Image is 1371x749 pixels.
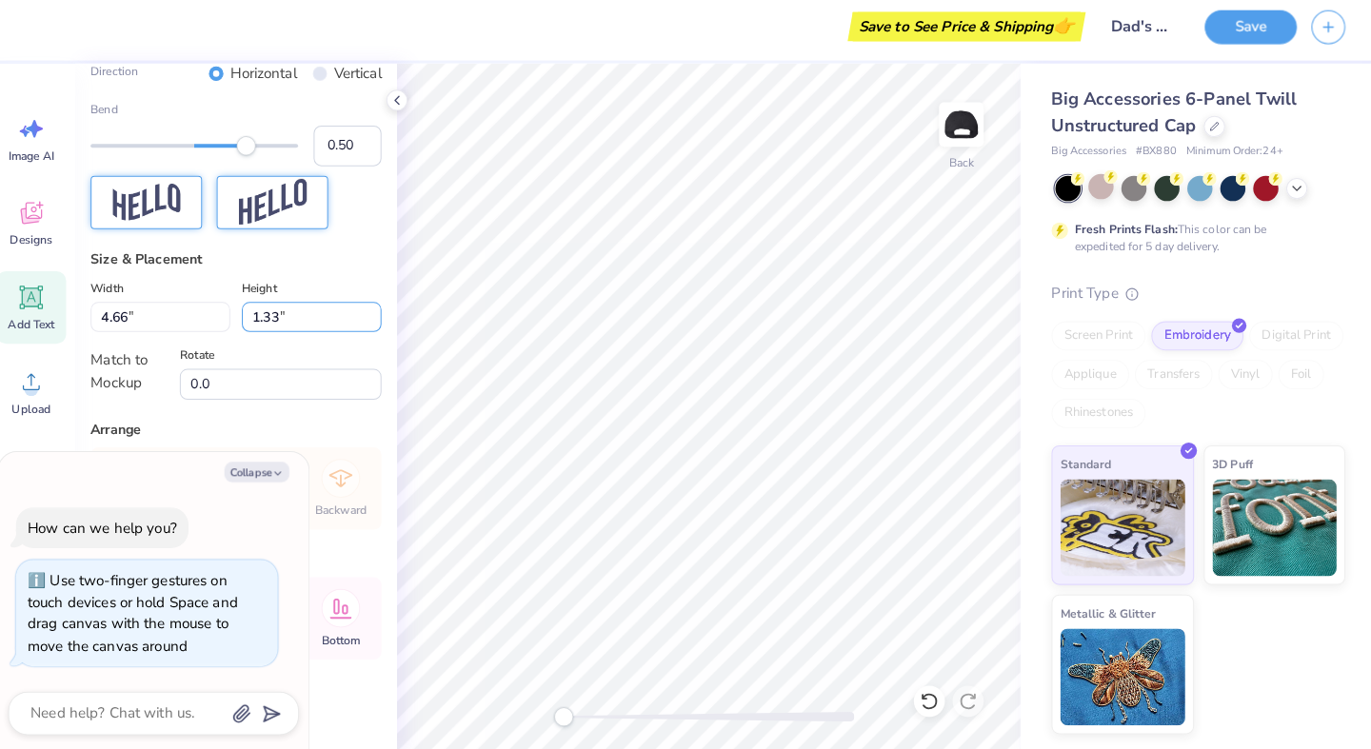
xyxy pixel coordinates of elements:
span: Standard [1053,453,1103,473]
div: Embroidery [1142,323,1233,351]
div: Screen Print [1044,323,1137,351]
input: Untitled Design [1087,14,1181,52]
span: Big Accessories [1044,148,1118,165]
span: Upload [24,401,62,416]
label: Vertical [340,69,387,90]
span: Big Accessories 6-Panel Twill Unstructured Cap [1044,93,1285,142]
div: Accessibility label [245,141,264,160]
img: Standard [1053,478,1176,573]
div: Digital Print [1239,323,1331,351]
label: Width [101,279,133,302]
span: Image AI [21,152,66,168]
span: Add Text [20,318,66,333]
span: Bottom [328,628,366,643]
label: Height [249,279,284,302]
label: Rotate [189,345,222,367]
div: Accessibility label [556,701,575,720]
span: 👉 [1046,21,1067,44]
label: Horizontal [239,69,304,90]
div: Save to See Price & Shipping [849,19,1073,48]
div: Arrange [101,419,387,439]
strong: Fresh Prints Flash: [1067,225,1168,240]
span: # BX880 [1127,148,1167,165]
div: Size & Placement [101,251,387,271]
button: Save [1195,17,1285,50]
img: Rise [247,183,313,229]
img: Back [937,110,975,148]
span: 3D Puff [1202,453,1242,473]
div: This color can be expedited for 5 day delivery. [1067,224,1301,258]
img: Flag [123,187,189,225]
div: Rhinestones [1044,399,1137,427]
div: Match to Mockup [101,350,177,393]
img: Metallic & Glitter [1053,624,1176,719]
div: Transfers [1126,361,1202,389]
div: Use two-finger gestures on touch devices or hold Space and drag canvas with the mouse to move the... [39,567,246,651]
label: Direction [101,69,148,90]
span: Designs [22,235,64,250]
span: Metallic & Glitter [1053,600,1147,620]
img: 3D Puff [1202,478,1325,573]
label: Bend [101,106,387,123]
div: Foil [1267,361,1312,389]
span: Minimum Order: 24 + [1177,148,1272,165]
div: Vinyl [1208,361,1262,389]
div: Back [944,158,968,175]
button: Collapse [232,461,296,481]
div: Applique [1044,361,1121,389]
div: How can we help you? [39,516,186,535]
div: Print Type [1044,285,1333,306]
